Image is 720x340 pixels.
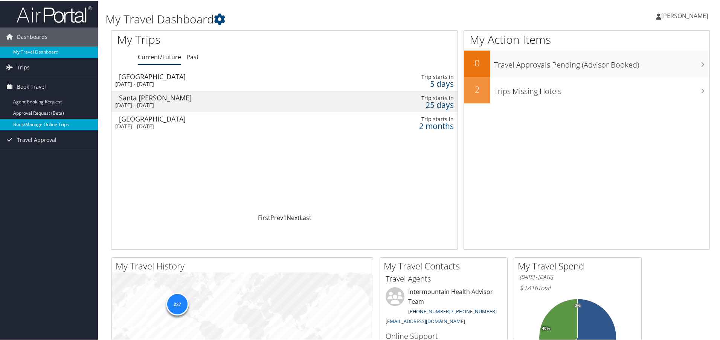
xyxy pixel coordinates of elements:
[520,283,636,291] h6: Total
[371,101,454,108] div: 25 days
[384,259,507,272] h2: My Travel Contacts
[386,273,502,283] h3: Travel Agents
[105,11,512,26] h1: My Travel Dashboard
[115,122,326,129] div: [DATE] - [DATE]
[115,101,326,108] div: [DATE] - [DATE]
[494,82,709,96] h3: Trips Missing Hotels
[494,55,709,69] h3: Travel Approvals Pending (Advisor Booked)
[138,52,181,60] a: Current/Future
[270,213,283,221] a: Prev
[283,213,287,221] a: 1
[119,115,330,122] div: [GEOGRAPHIC_DATA]
[371,80,454,86] div: 5 days
[464,56,490,69] h2: 0
[300,213,311,221] a: Last
[117,31,308,47] h1: My Trips
[17,5,92,23] img: airportal-logo.png
[119,94,330,100] div: Santa [PERSON_NAME]
[371,122,454,129] div: 2 months
[464,31,709,47] h1: My Action Items
[17,77,46,95] span: Book Travel
[464,76,709,103] a: 2Trips Missing Hotels
[542,326,550,330] tspan: 40%
[119,72,330,79] div: [GEOGRAPHIC_DATA]
[518,259,641,272] h2: My Travel Spend
[371,73,454,80] div: Trip starts in
[382,286,505,327] li: Intermountain Health Advisor Team
[17,27,47,46] span: Dashboards
[186,52,199,60] a: Past
[116,259,373,272] h2: My Travel History
[371,94,454,101] div: Trip starts in
[520,273,636,280] h6: [DATE] - [DATE]
[166,292,189,315] div: 237
[464,50,709,76] a: 0Travel Approvals Pending (Advisor Booked)
[661,11,708,19] span: [PERSON_NAME]
[17,130,56,149] span: Travel Approval
[386,317,465,324] a: [EMAIL_ADDRESS][DOMAIN_NAME]
[371,115,454,122] div: Trip starts in
[287,213,300,221] a: Next
[115,80,326,87] div: [DATE] - [DATE]
[258,213,270,221] a: First
[408,307,497,314] a: [PHONE_NUMBER] / [PHONE_NUMBER]
[464,82,490,95] h2: 2
[17,57,30,76] span: Trips
[520,283,538,291] span: $4,416
[575,303,581,307] tspan: 0%
[656,4,715,26] a: [PERSON_NAME]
